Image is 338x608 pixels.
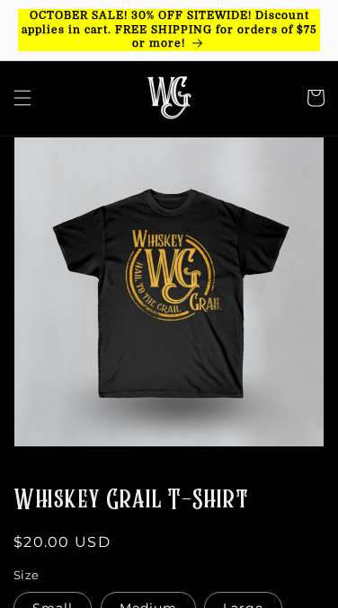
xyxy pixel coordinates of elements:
[147,76,191,119] img: The Whiskey Grail
[13,533,111,551] span: $20.00 USD
[13,567,41,585] legend: Size
[3,78,42,118] summary: Menu
[18,9,320,51] p: OCTOBER SALE! 30% OFF SITEWIDE! Discount applies in cart. FREE SHIPPING for orders of $75 or more!
[14,137,324,446] img: A T-shirt with the Whiskey Grail logo
[13,483,325,518] h1: Whiskey Grail T-Shirt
